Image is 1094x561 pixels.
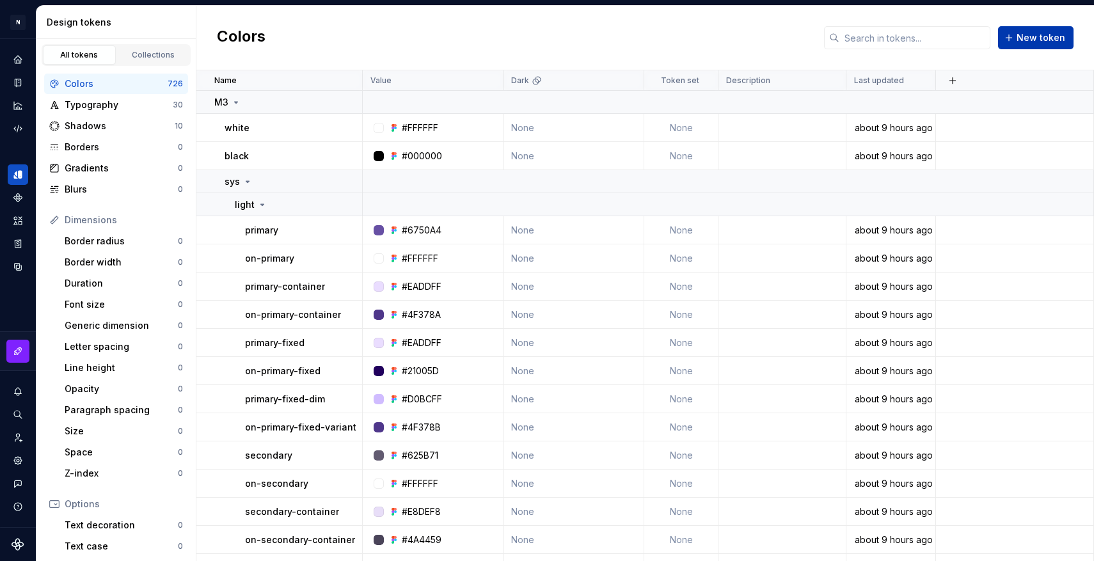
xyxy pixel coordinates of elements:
[8,473,28,494] div: Contact support
[8,404,28,425] div: Search ⌘K
[59,336,188,357] a: Letter spacing0
[178,520,183,530] div: 0
[644,273,718,301] td: None
[847,336,935,349] div: about 9 hours ago
[847,505,935,518] div: about 9 hours ago
[178,184,183,194] div: 0
[59,358,188,378] a: Line height0
[644,244,718,273] td: None
[217,26,266,49] h2: Colors
[178,278,183,288] div: 0
[44,158,188,178] a: Gradients0
[59,231,188,251] a: Border radius0
[847,280,935,293] div: about 9 hours ago
[644,526,718,554] td: None
[59,294,188,315] a: Font size0
[10,15,26,30] div: N
[8,49,28,70] div: Home
[8,210,28,231] a: Assets
[644,441,718,470] td: None
[65,235,178,248] div: Border radius
[8,450,28,471] div: Settings
[65,162,178,175] div: Gradients
[3,8,33,36] button: N
[178,363,183,373] div: 0
[65,256,178,269] div: Border width
[847,150,935,162] div: about 9 hours ago
[644,301,718,329] td: None
[402,252,438,265] div: #FFFFFF
[402,280,441,293] div: #EADDFF
[245,505,339,518] p: secondary-container
[178,426,183,436] div: 0
[65,277,178,290] div: Duration
[65,446,178,459] div: Space
[503,244,644,273] td: None
[178,320,183,331] div: 0
[245,421,356,434] p: on-primary-fixed-variant
[178,405,183,415] div: 0
[245,336,305,349] p: primary-fixed
[245,224,278,237] p: primary
[847,393,935,406] div: about 9 hours ago
[402,365,439,377] div: #21005D
[503,357,644,385] td: None
[8,381,28,402] div: Notifications
[178,163,183,173] div: 0
[8,427,28,448] a: Invite team
[168,79,183,89] div: 726
[8,187,28,208] a: Components
[503,142,644,170] td: None
[65,77,168,90] div: Colors
[1017,31,1065,44] span: New token
[8,95,28,116] a: Analytics
[644,413,718,441] td: None
[59,442,188,462] a: Space0
[8,164,28,185] div: Design tokens
[8,118,28,139] a: Code automation
[644,470,718,498] td: None
[178,142,183,152] div: 0
[175,121,183,131] div: 10
[644,385,718,413] td: None
[402,477,438,490] div: #FFFFFF
[214,96,228,109] p: M3
[65,425,178,438] div: Size
[402,224,441,237] div: #6750A4
[402,421,441,434] div: #4F378B
[503,498,644,526] td: None
[225,175,240,188] p: sys
[644,142,718,170] td: None
[847,449,935,462] div: about 9 hours ago
[44,179,188,200] a: Blurs0
[245,477,308,490] p: on-secondary
[847,477,935,490] div: about 9 hours ago
[59,536,188,557] a: Text case0
[503,301,644,329] td: None
[178,541,183,551] div: 0
[402,336,441,349] div: #EADDFF
[178,257,183,267] div: 0
[65,141,178,154] div: Borders
[59,463,188,484] a: Z-index0
[65,404,178,416] div: Paragraph spacing
[644,498,718,526] td: None
[12,538,24,551] svg: Supernova Logo
[503,329,644,357] td: None
[847,252,935,265] div: about 9 hours ago
[65,340,178,353] div: Letter spacing
[8,72,28,93] a: Documentation
[847,122,935,134] div: about 9 hours ago
[65,183,178,196] div: Blurs
[245,308,341,321] p: on-primary-container
[402,449,438,462] div: #625B71
[65,120,175,132] div: Shadows
[245,393,325,406] p: primary-fixed-dim
[122,50,186,60] div: Collections
[47,50,111,60] div: All tokens
[8,233,28,254] div: Storybook stories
